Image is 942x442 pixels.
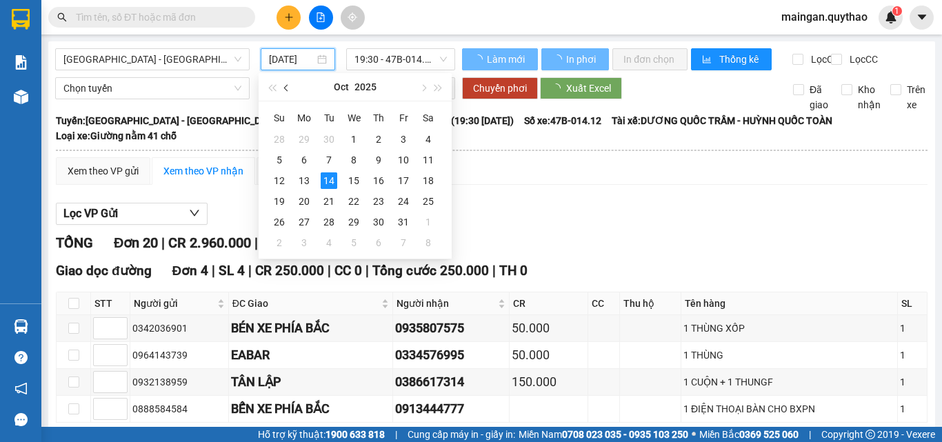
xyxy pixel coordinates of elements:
span: Kho nhận [852,82,886,112]
button: file-add [309,6,333,30]
span: Lọc VP Gửi [63,205,118,222]
span: loading [473,54,485,64]
div: 50.000 [512,319,585,338]
div: 1 THÙNG XỐP [683,321,895,336]
span: Trên xe [901,82,931,112]
td: 2025-11-07 [391,232,416,253]
th: Su [267,107,292,129]
td: 2025-11-05 [341,232,366,253]
div: 2 [271,234,288,251]
div: 5 [271,152,288,168]
span: Hỗ trợ kỹ thuật: [258,427,385,442]
td: 2025-10-07 [317,150,341,170]
span: Loại xe: Giường nằm 41 chỗ [56,128,177,143]
td: 2025-10-20 [292,191,317,212]
th: CC [588,292,620,315]
td: 2025-11-08 [416,232,441,253]
td: 2025-10-31 [391,212,416,232]
td: 2025-10-11 [416,150,441,170]
span: 19:30 - 47B-014.12 [354,49,447,70]
div: 1 [900,401,925,416]
div: 27 [296,214,312,230]
th: Sa [416,107,441,129]
td: 2025-10-28 [317,212,341,232]
td: 2025-10-05 [267,150,292,170]
div: 1 [900,321,925,336]
span: CC 0 [334,263,362,279]
div: 0913444777 [395,399,508,419]
th: Tên hàng [681,292,898,315]
div: 6 [296,152,312,168]
td: 2025-10-02 [366,129,391,150]
div: 28 [321,214,337,230]
th: SL [898,292,928,315]
div: 4 [420,131,437,148]
span: Đơn 20 [114,234,158,251]
button: aim [341,6,365,30]
td: 2025-10-09 [366,150,391,170]
td: 2025-10-24 [391,191,416,212]
div: 22 [345,193,362,210]
span: TH 0 [499,263,528,279]
td: 2025-11-06 [366,232,391,253]
div: 28 [271,131,288,148]
div: 24 [395,193,412,210]
button: Xuất Excel [540,77,622,99]
button: 2025 [354,73,377,101]
span: Cung cấp máy in - giấy in: [408,427,515,442]
div: 2 [370,131,387,148]
div: 1 [420,214,437,230]
div: 23 [370,193,387,210]
div: 30 [321,131,337,148]
div: 7 [395,234,412,251]
div: 12 [271,172,288,189]
td: 2025-10-25 [416,191,441,212]
div: 17 [395,172,412,189]
span: CR 250.000 [255,263,324,279]
span: caret-down [916,11,928,23]
div: Xem theo VP nhận [163,163,243,179]
span: Sài Gòn - Đắk Lắk (BXMĐ mới) [63,49,241,70]
div: 3 [395,131,412,148]
button: Làm mới [462,48,538,70]
img: warehouse-icon [14,90,28,104]
td: 2025-10-29 [341,212,366,232]
strong: 1900 633 818 [325,429,385,440]
b: Tuyến: [GEOGRAPHIC_DATA] - [GEOGRAPHIC_DATA] ([GEOGRAPHIC_DATA] mới) [56,115,403,126]
td: 2025-10-15 [341,170,366,191]
span: Tổng cước 250.000 [372,263,489,279]
div: 16 [370,172,387,189]
span: Thống kê [719,52,761,67]
span: Đã giao [804,82,834,112]
img: solution-icon [14,55,28,70]
span: Lọc CC [844,52,880,67]
button: Lọc VP Gửi [56,203,208,225]
td: 2025-10-04 [416,129,441,150]
span: Miền Nam [519,427,688,442]
td: 2025-10-18 [416,170,441,191]
span: file-add [316,12,325,22]
div: BẾN XE PHÍA BẮC [231,399,390,419]
button: Chuyển phơi [462,77,538,99]
div: 31 [395,214,412,230]
span: notification [14,382,28,395]
div: 13 [296,172,312,189]
span: maingan.quythao [770,8,879,26]
div: 8 [420,234,437,251]
span: Miền Bắc [699,427,799,442]
th: Mo [292,107,317,129]
div: 1 [900,348,925,363]
div: 0386617314 [395,372,508,392]
div: BÉN XE PHÍA BẮC [231,319,390,338]
th: STT [91,292,130,315]
sup: 1 [892,6,902,16]
span: CR 2.960.000 [168,234,251,251]
div: 0342036901 [132,321,226,336]
button: Oct [334,73,349,101]
td: 2025-10-03 [391,129,416,150]
div: 1 [900,374,925,390]
button: In phơi [541,48,609,70]
th: Th [366,107,391,129]
div: 5 [345,234,362,251]
button: plus [277,6,301,30]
